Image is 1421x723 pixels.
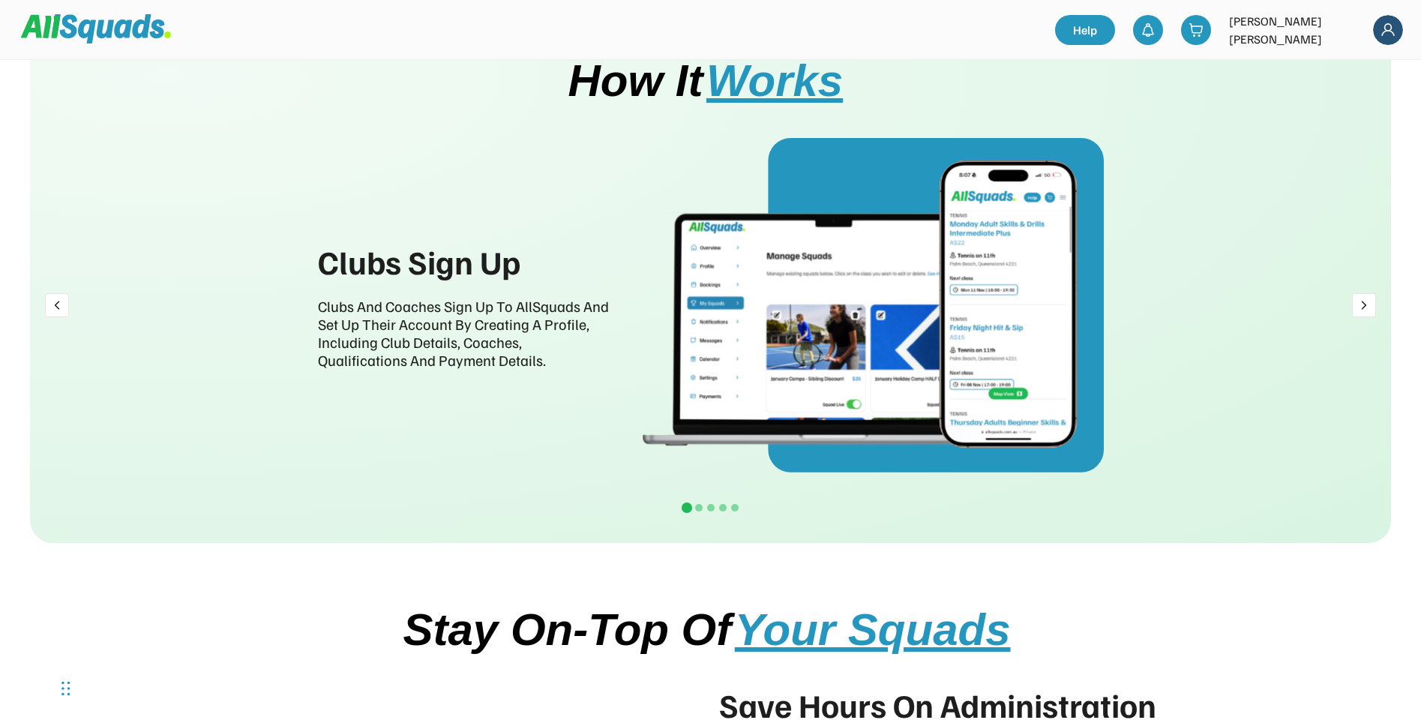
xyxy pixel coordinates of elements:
[1373,15,1403,45] img: Frame%2018.svg
[1352,293,1376,317] img: left%20arrow.svg
[1189,22,1204,37] img: shopping-cart-01%20%281%29.svg
[1229,12,1364,48] div: [PERSON_NAME] [PERSON_NAME]
[568,55,703,106] span: How It
[45,293,69,317] img: Right%20arrow.svg
[643,138,1104,472] img: Group%201321317477.svg
[1055,15,1115,45] a: Help
[1141,22,1156,37] img: bell-03%20%281%29.svg
[318,297,613,369] div: Clubs And Coaches Sign Up To AllSquads And Set Up Their Account By Creating A Profile, Including ...
[403,604,732,655] span: Stay On-Top Of
[706,55,843,106] span: Works
[21,14,171,43] img: Squad%20Logo.svg
[318,242,613,282] div: Clubs Sign Up
[735,604,1011,655] span: Your Squads
[719,687,1159,723] div: Save Hours On Administration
